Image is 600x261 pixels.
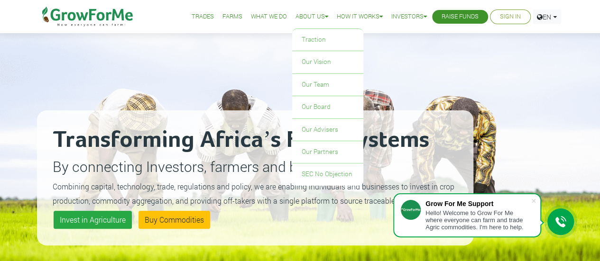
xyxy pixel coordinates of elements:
a: Farms [222,12,242,22]
a: Raise Funds [442,12,479,22]
a: Trades [192,12,214,22]
a: About Us [295,12,328,22]
a: Sign In [500,12,521,22]
div: Grow For Me Support [425,200,531,207]
a: Our Partners [292,141,363,163]
p: By connecting Investors, farmers and buyers. [53,156,458,177]
a: Our Advisers [292,119,363,141]
a: Buy Commodities [138,211,210,229]
a: Traction [292,29,363,51]
a: How it Works [337,12,383,22]
a: SEC No Objection [292,163,363,185]
small: Combining capital, technology, trade, regulations and policy, we are enabling individuals and bus... [53,181,454,206]
a: What We Do [251,12,287,22]
h2: Transforming Africa’s Food Systems [53,126,458,154]
a: Our Board [292,96,363,118]
a: Invest in Agriculture [54,211,132,229]
a: EN [533,9,561,24]
a: Our Vision [292,51,363,73]
div: Hello! Welcome to Grow For Me where everyone can farm and trade Agric commodities. I'm here to help. [425,209,531,231]
a: Investors [391,12,427,22]
a: Our Team [292,74,363,96]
